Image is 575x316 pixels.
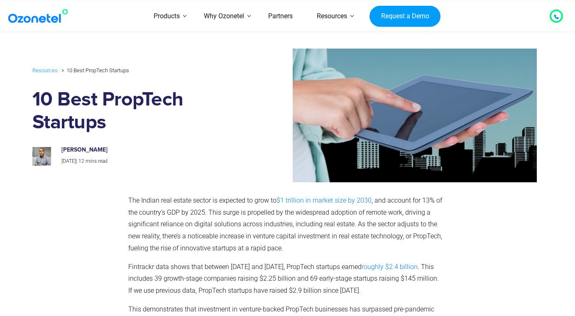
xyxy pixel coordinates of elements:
[128,196,442,252] span: , and account for 13% of the country’s GDP by 2025. This surge is propelled by the widespread ado...
[256,2,305,31] a: Partners
[61,157,237,166] p: |
[276,196,372,204] a: $1 trillion in market size by 2030
[32,66,58,75] a: Resources
[61,158,76,164] span: [DATE]
[362,263,418,271] a: roughly $2.4 billion
[128,263,439,295] span: . This includes 39 growth-stage companies raising $2.25 billion and 69 early-stage startups raisi...
[192,2,256,31] a: Why Ozonetel
[78,158,84,164] span: 12
[32,147,51,166] img: prashanth-kancherla_avatar-200x200.jpeg
[61,147,237,154] h6: [PERSON_NAME]
[128,196,276,204] span: The Indian real estate sector is expected to grow to
[128,263,362,271] span: Fintrackr data shows that between [DATE] and [DATE], PropTech startups earned
[142,2,192,31] a: Products
[305,2,359,31] a: Resources
[369,5,440,27] a: Request a Demo
[86,158,108,164] span: mins read
[59,65,129,76] li: 10 Best PropTech Startups
[32,88,245,134] h1: 10 Best PropTech Startups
